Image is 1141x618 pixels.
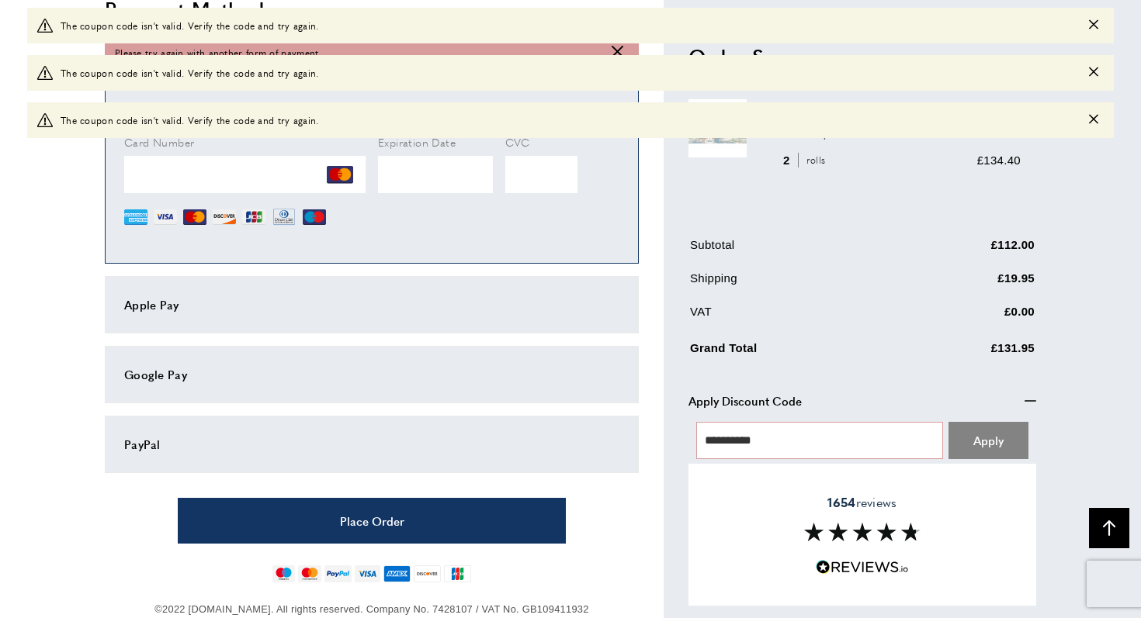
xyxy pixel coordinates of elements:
span: Apply Coupon [973,431,1004,447]
div: 2 [782,150,831,169]
span: The coupon code isn't valid. Verify the code and try again. [61,112,319,127]
img: DN.png [272,205,297,229]
img: VI.png [154,205,177,229]
div: Apple Pay [124,295,619,314]
img: visa [355,565,380,582]
span: The coupon code isn't valid. Verify the code and try again. [61,18,319,33]
img: AE.png [124,205,147,229]
button: Apply Coupon [949,421,1028,458]
img: mastercard [298,565,321,582]
img: DI.png [213,205,236,229]
img: Reviews.io 5 stars [816,560,909,575]
span: The coupon code isn't valid. Verify the code and try again. [61,65,319,80]
span: rolls [798,153,830,167]
img: discover [414,565,441,582]
img: american-express [383,565,411,582]
img: maestro [272,565,295,582]
button: Place Order [178,498,566,544]
iframe: Secure Credit Card Frame - Credit Card Number [124,156,366,193]
td: Grand Total [690,335,898,368]
div: Google Pay [124,365,619,384]
span: Expiration Date [378,134,456,150]
span: Card Number [124,134,194,150]
span: reviews [827,494,896,509]
td: VAT [690,302,898,332]
td: Shipping [690,268,898,299]
span: £134.40 [977,153,1021,166]
button: Close message [1089,112,1098,127]
div: PayPal [124,435,619,454]
img: jcb [444,565,471,582]
td: £112.00 [900,235,1035,265]
button: Close message [1089,65,1098,80]
img: JCB.png [242,205,265,229]
img: MI.png [303,205,326,229]
iframe: Secure Credit Card Frame - Expiration Date [378,156,493,193]
button: Close message [1089,18,1098,33]
img: MC.png [183,205,206,229]
span: CVC [505,134,530,150]
img: Reviews section [804,523,921,541]
img: paypal [324,565,352,582]
span: ©2022 [DOMAIN_NAME]. All rights reserved. Company No. 7428107 / VAT No. GB109411932 [154,603,588,615]
td: £19.95 [900,268,1035,299]
img: MC.png [327,161,353,188]
strong: 1654 [827,492,855,510]
span: Apply Discount Code [688,391,802,409]
td: £131.95 [900,335,1035,368]
td: Subtotal [690,235,898,265]
td: £0.00 [900,302,1035,332]
iframe: Secure Credit Card Frame - CVV [505,156,577,193]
